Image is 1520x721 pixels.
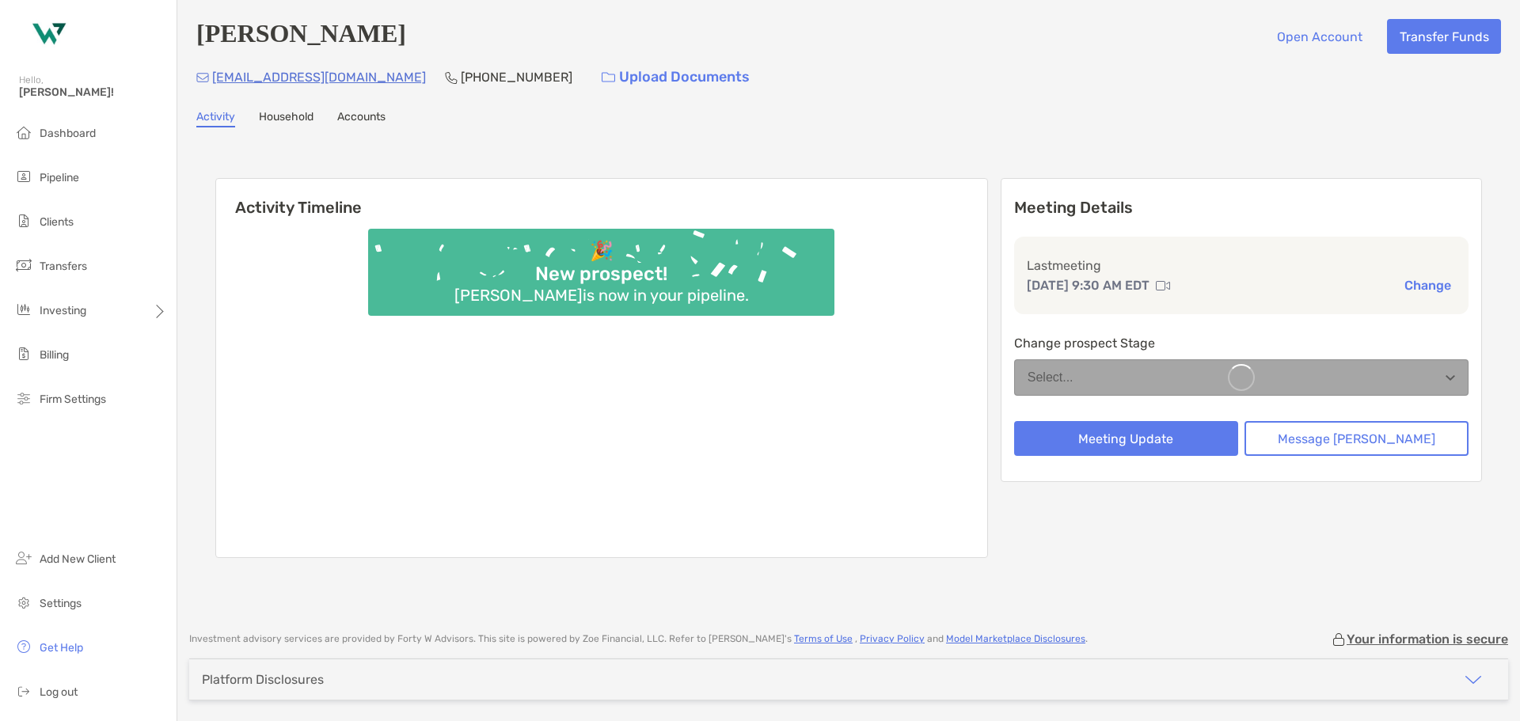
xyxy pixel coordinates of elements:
[40,171,79,184] span: Pipeline
[529,263,674,286] div: New prospect!
[40,597,82,610] span: Settings
[14,123,33,142] img: dashboard icon
[19,85,167,99] span: [PERSON_NAME]!
[461,67,572,87] p: [PHONE_NUMBER]
[946,633,1085,644] a: Model Marketplace Disclosures
[14,256,33,275] img: transfers icon
[196,110,235,127] a: Activity
[445,71,458,84] img: Phone Icon
[1027,275,1149,295] p: [DATE] 9:30 AM EDT
[448,286,755,305] div: [PERSON_NAME] is now in your pipeline.
[1244,421,1469,456] button: Message [PERSON_NAME]
[40,552,116,566] span: Add New Client
[1014,333,1469,353] p: Change prospect Stage
[14,344,33,363] img: billing icon
[1387,19,1501,54] button: Transfer Funds
[196,19,406,54] h4: [PERSON_NAME]
[202,672,324,687] div: Platform Disclosures
[14,681,33,700] img: logout icon
[1156,279,1170,292] img: communication type
[40,641,83,655] span: Get Help
[337,110,386,127] a: Accounts
[40,348,69,362] span: Billing
[19,6,76,63] img: Zoe Logo
[40,260,87,273] span: Transfers
[1400,277,1456,294] button: Change
[40,215,74,229] span: Clients
[14,637,33,656] img: get-help icon
[1027,256,1456,275] p: Last meeting
[212,67,426,87] p: [EMAIL_ADDRESS][DOMAIN_NAME]
[14,548,33,567] img: add_new_client icon
[14,389,33,408] img: firm-settings icon
[794,633,853,644] a: Terms of Use
[14,167,33,186] img: pipeline icon
[189,633,1088,645] p: Investment advisory services are provided by Forty W Advisors . This site is powered by Zoe Finan...
[14,300,33,319] img: investing icon
[602,72,615,83] img: button icon
[216,179,987,217] h6: Activity Timeline
[1014,421,1238,456] button: Meeting Update
[196,73,209,82] img: Email Icon
[1464,670,1483,689] img: icon arrow
[860,633,925,644] a: Privacy Policy
[40,685,78,699] span: Log out
[583,240,620,263] div: 🎉
[14,211,33,230] img: clients icon
[1014,198,1469,218] p: Meeting Details
[40,304,86,317] span: Investing
[40,393,106,406] span: Firm Settings
[591,60,760,94] a: Upload Documents
[40,127,96,140] span: Dashboard
[14,593,33,612] img: settings icon
[1347,632,1508,647] p: Your information is secure
[1264,19,1374,54] button: Open Account
[259,110,313,127] a: Household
